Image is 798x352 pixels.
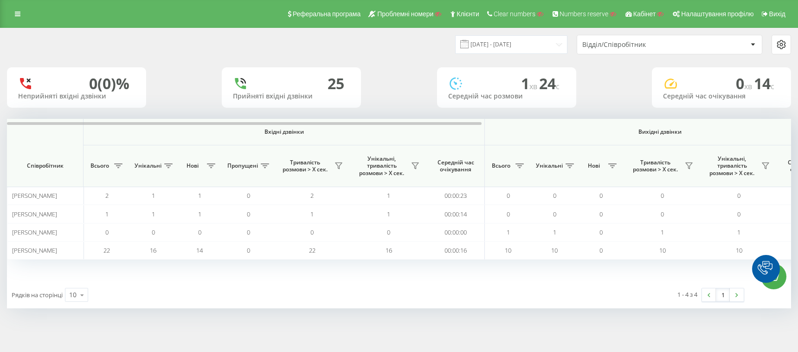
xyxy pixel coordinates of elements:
span: 0 [661,210,664,218]
span: 0 [553,210,556,218]
span: 1 [737,228,740,236]
span: 0 [507,210,510,218]
span: 1 [521,73,539,93]
span: 0 [599,228,603,236]
span: c [556,81,560,91]
td: 00:00:14 [427,205,485,223]
span: Clear numbers [494,10,535,18]
span: хв [744,81,754,91]
span: 22 [309,246,315,254]
span: 14 [754,73,774,93]
span: Унікальні [536,162,563,169]
span: 1 [310,210,314,218]
span: 0 [737,210,740,218]
span: 0 [247,210,250,218]
span: 0 [247,228,250,236]
span: 0 [661,191,664,200]
span: 2 [310,191,314,200]
span: 0 [387,228,390,236]
span: Унікальні, тривалість розмови > Х сек. [705,155,759,177]
span: 0 [310,228,314,236]
span: Всього [489,162,513,169]
span: Нові [582,162,605,169]
span: 1 [387,210,390,218]
span: 10 [736,246,742,254]
span: 0 [198,228,201,236]
span: 1 [105,210,109,218]
span: 1 [198,210,201,218]
span: 0 [737,191,740,200]
div: Прийняті вхідні дзвінки [233,92,350,100]
span: Вхідні дзвінки [108,128,460,136]
span: Налаштування профілю [681,10,753,18]
span: Тривалість розмови > Х сек. [629,159,682,173]
span: [PERSON_NAME] [12,210,57,218]
div: Неприйняті вхідні дзвінки [18,92,135,100]
span: 0 [247,191,250,200]
span: 1 [198,191,201,200]
span: 16 [150,246,156,254]
span: 22 [103,246,110,254]
span: 1 [553,228,556,236]
span: Нові [181,162,204,169]
div: Відділ/Співробітник [582,41,693,49]
span: 0 [599,191,603,200]
span: 2 [105,191,109,200]
span: Рядків на сторінці [12,291,63,299]
div: Середній час очікування [663,92,780,100]
span: 0 [247,246,250,254]
span: Всього [88,162,111,169]
span: Реферальна програма [293,10,361,18]
span: 1 [661,228,664,236]
span: Кабінет [633,10,656,18]
span: 0 [599,210,603,218]
span: 0 [152,228,155,236]
span: 10 [659,246,666,254]
span: Середній час очікування [434,159,477,173]
span: 0 [599,246,603,254]
span: 0 [507,191,510,200]
span: хв [529,81,539,91]
span: Унікальні, тривалість розмови > Х сек. [355,155,408,177]
div: Середній час розмови [448,92,565,100]
span: 1 [507,228,510,236]
div: 25 [328,75,344,92]
span: c [771,81,774,91]
span: Пропущені [227,162,258,169]
span: Співробітник [15,162,75,169]
span: 14 [196,246,203,254]
div: 1 - 4 з 4 [677,290,697,299]
span: 1 [387,191,390,200]
span: Унікальні [135,162,161,169]
td: 00:00:00 [427,223,485,241]
span: 10 [551,246,558,254]
span: Клієнти [457,10,479,18]
span: 0 [553,191,556,200]
span: 1 [152,210,155,218]
span: Проблемні номери [377,10,433,18]
span: Numbers reserve [560,10,608,18]
span: 16 [386,246,392,254]
td: 00:00:16 [427,241,485,260]
span: 0 [736,73,754,93]
span: [PERSON_NAME] [12,228,57,236]
span: Тривалість розмови > Х сек. [278,159,332,173]
span: 0 [105,228,109,236]
div: 10 [69,290,77,300]
span: 10 [505,246,511,254]
span: [PERSON_NAME] [12,191,57,200]
div: 0 (0)% [89,75,129,92]
span: [PERSON_NAME] [12,246,57,254]
a: 1 [716,288,730,301]
span: 24 [539,73,560,93]
span: Вихід [769,10,785,18]
td: 00:00:23 [427,187,485,205]
span: 1 [152,191,155,200]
